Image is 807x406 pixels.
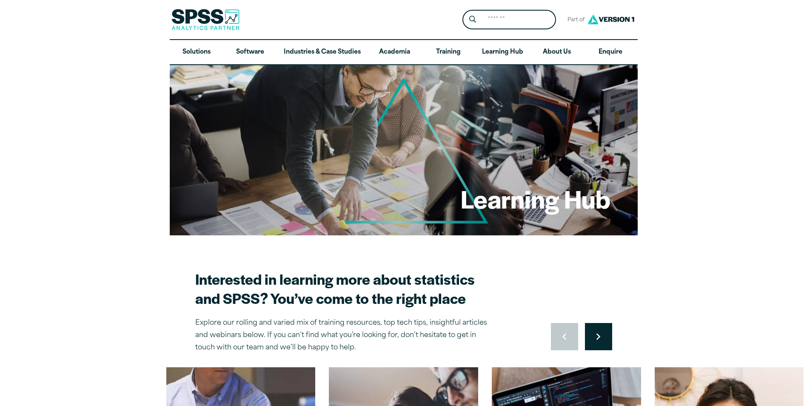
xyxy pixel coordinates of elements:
a: Academia [368,40,421,65]
a: Solutions [170,40,223,65]
span: Part of [563,14,585,26]
img: Version1 Logo [585,11,636,27]
nav: Desktop version of site main menu [170,40,638,65]
h1: Learning Hub [461,182,610,215]
a: Software [223,40,277,65]
button: Move to next slide [585,323,612,350]
svg: Right pointing chevron [596,333,600,340]
button: Search magnifying glass icon [465,12,480,28]
form: Site Header Search Form [462,10,556,30]
a: Industries & Case Studies [277,40,368,65]
svg: Search magnifying glass icon [469,16,476,23]
img: SPSS Analytics Partner [171,9,240,30]
a: Learning Hub [475,40,530,65]
p: Explore our rolling and varied mix of training resources, top tech tips, insightful articles and ... [195,317,493,354]
h2: Interested in learning more about statistics and SPSS? You’ve come to the right place [195,269,493,308]
a: About Us [530,40,584,65]
a: Training [421,40,475,65]
a: Enquire [584,40,637,65]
